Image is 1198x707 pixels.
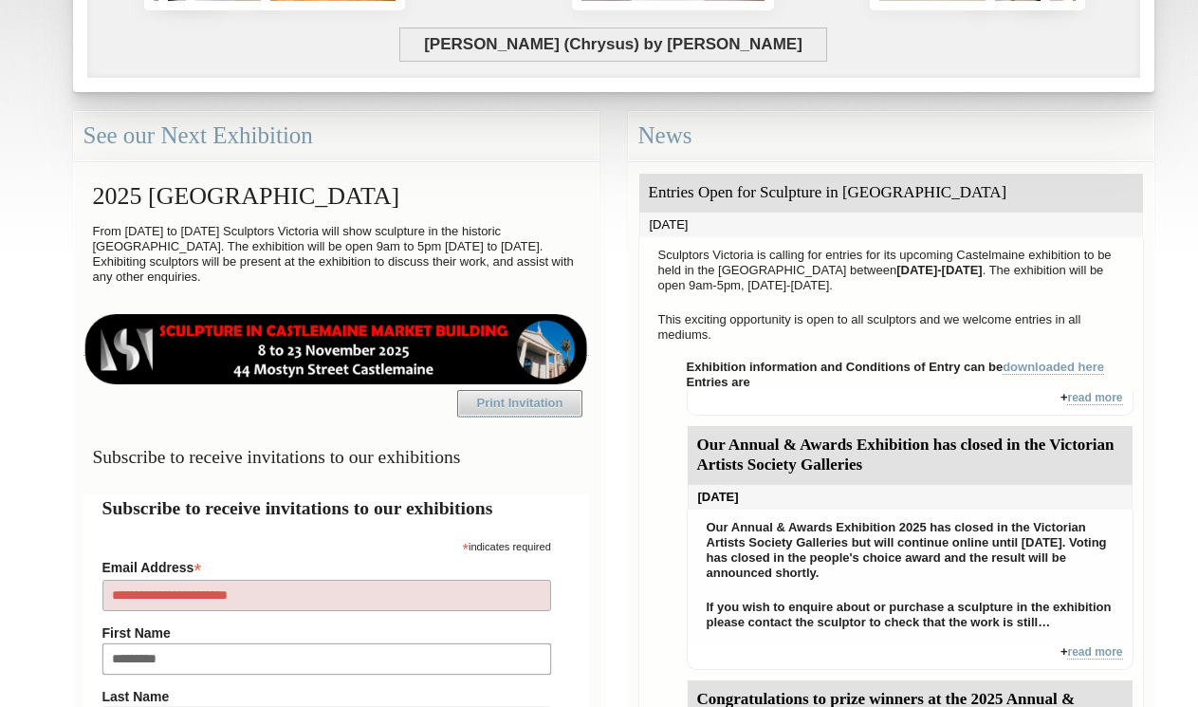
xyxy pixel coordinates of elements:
[688,485,1133,510] div: [DATE]
[687,390,1133,416] div: +
[687,360,1105,375] strong: Exhibition information and Conditions of Entry can be
[83,173,589,219] h2: 2025 [GEOGRAPHIC_DATA]
[1067,391,1122,405] a: read more
[697,515,1123,586] p: Our Annual & Awards Exhibition 2025 has closed in the Victorian Artists Society Galleries but wil...
[697,595,1123,635] p: If you wish to enquire about or purchase a sculpture in the exhibition please contact the sculpto...
[896,263,983,277] strong: [DATE]-[DATE]
[73,111,599,161] div: See our Next Exhibition
[649,307,1133,347] p: This exciting opportunity is open to all sculptors and we welcome entries in all mediums.
[83,438,589,475] h3: Subscribe to receive invitations to our exhibitions
[102,689,551,704] label: Last Name
[102,494,570,522] h2: Subscribe to receive invitations to our exhibitions
[687,644,1133,670] div: +
[628,111,1154,161] div: News
[83,219,589,289] p: From [DATE] to [DATE] Sculptors Victoria will show sculpture in the historic [GEOGRAPHIC_DATA]. T...
[649,243,1133,298] p: Sculptors Victoria is calling for entries for its upcoming Castelmaine exhibition to be held in t...
[399,28,828,62] span: [PERSON_NAME] (Chrysus) by [PERSON_NAME]
[639,174,1143,213] div: Entries Open for Sculpture in [GEOGRAPHIC_DATA]
[639,213,1143,237] div: [DATE]
[83,314,589,384] img: castlemaine-ldrbd25v2.png
[688,426,1133,485] div: Our Annual & Awards Exhibition has closed in the Victorian Artists Society Galleries
[457,390,582,417] a: Print Invitation
[1067,645,1122,660] a: read more
[102,536,551,554] div: indicates required
[102,625,551,641] label: First Name
[1003,360,1104,375] a: downloaded here
[102,554,551,577] label: Email Address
